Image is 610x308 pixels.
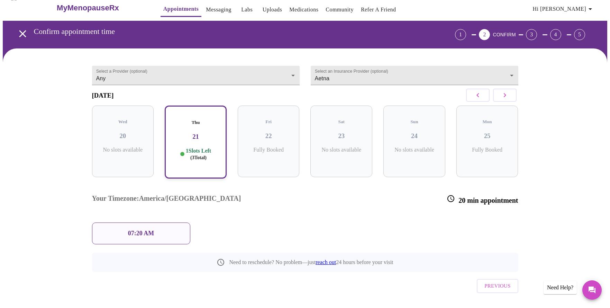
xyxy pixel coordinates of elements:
[229,259,393,265] p: Need to reschedule? No problem—just 24 hours before your visit
[484,281,510,290] span: Previous
[462,147,513,153] p: Fully Booked
[389,132,440,140] h3: 24
[241,5,253,15] a: Labs
[243,147,294,153] p: Fully Booked
[574,29,585,40] div: 5
[544,281,577,294] div: Need Help?
[326,5,354,15] a: Community
[533,4,594,14] span: Hi [PERSON_NAME]
[455,29,466,40] div: 1
[263,5,282,15] a: Uploads
[526,29,537,40] div: 3
[550,29,561,40] div: 4
[462,132,513,140] h3: 25
[477,279,518,293] button: Previous
[316,132,367,140] h3: 23
[163,4,199,14] a: Appointments
[316,259,336,265] a: reach out
[12,24,33,44] button: open drawer
[243,119,294,125] h5: Fri
[186,147,211,161] p: 1 Slots Left
[190,155,207,160] span: ( 3 Total)
[316,147,367,153] p: No slots available
[358,3,399,17] button: Refer a Friend
[493,32,516,37] span: CONFIRM
[203,3,234,17] button: Messaging
[462,119,513,125] h5: Mon
[389,119,440,125] h5: Sun
[311,66,518,85] div: Aetna
[582,280,602,300] button: Messages
[92,66,300,85] div: Any
[316,119,367,125] h5: Sat
[171,120,220,125] h5: Thu
[171,133,220,141] h3: 21
[260,3,285,17] button: Uploads
[479,29,490,40] div: 2
[98,147,148,153] p: No slots available
[289,5,318,15] a: Medications
[128,230,154,237] p: 07:20 AM
[92,92,114,99] h3: [DATE]
[98,132,148,140] h3: 20
[243,132,294,140] h3: 22
[34,27,417,36] h3: Confirm appointment time
[530,2,597,16] button: Hi [PERSON_NAME]
[92,194,241,205] h3: Your Timezone: America/[GEOGRAPHIC_DATA]
[286,3,321,17] button: Medications
[389,147,440,153] p: No slots available
[57,3,119,12] h3: MyMenopauseRx
[323,3,356,17] button: Community
[161,2,201,17] button: Appointments
[206,5,231,15] a: Messaging
[98,119,148,125] h5: Wed
[447,194,518,205] h3: 20 min appointment
[236,3,258,17] button: Labs
[361,5,396,15] a: Refer a Friend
